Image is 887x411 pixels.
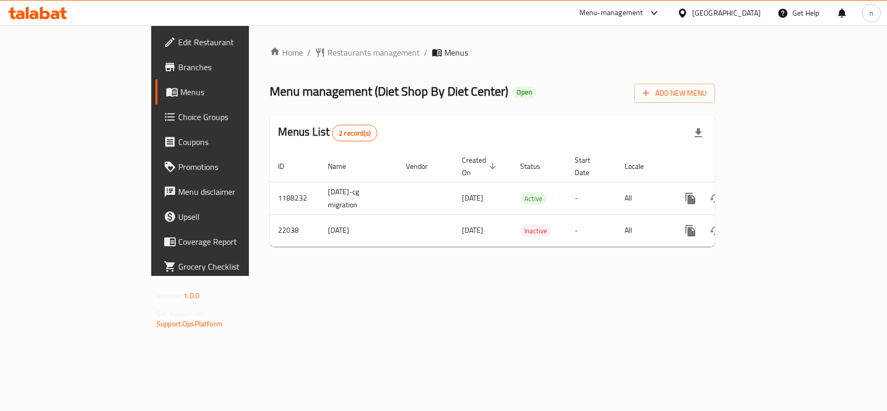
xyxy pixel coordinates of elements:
[520,160,554,173] span: Status
[178,161,291,173] span: Promotions
[155,204,299,229] a: Upsell
[155,129,299,154] a: Coupons
[155,179,299,204] a: Menu disclaimer
[315,46,420,59] a: Restaurants management
[462,191,483,205] span: [DATE]
[462,154,499,179] span: Created On
[178,210,291,223] span: Upsell
[270,79,508,103] span: Menu management ( Diet Shop By Diet Center )
[678,186,703,211] button: more
[703,218,728,243] button: Change Status
[566,215,616,246] td: -
[328,160,360,173] span: Name
[406,160,441,173] span: Vendor
[155,30,299,55] a: Edit Restaurant
[178,111,291,123] span: Choice Groups
[643,87,707,100] span: Add New Menu
[178,36,291,48] span: Edit Restaurant
[520,192,547,205] div: Active
[156,289,182,302] span: Version:
[520,225,551,237] span: Inactive
[178,260,291,273] span: Grocery Checklist
[424,46,428,59] li: /
[462,223,483,237] span: [DATE]
[155,79,299,104] a: Menus
[566,182,616,215] td: -
[512,86,536,99] div: Open
[678,218,703,243] button: more
[444,46,468,59] span: Menus
[625,160,657,173] span: Locale
[332,125,377,141] div: Total records count
[320,182,398,215] td: [DATE]-cg migration
[155,154,299,179] a: Promotions
[180,86,291,98] span: Menus
[183,289,200,302] span: 1.0.0
[634,84,715,103] button: Add New Menu
[670,151,786,182] th: Actions
[703,186,728,211] button: Change Status
[869,7,873,19] span: n
[278,124,377,141] h2: Menus List
[156,317,222,330] a: Support.OpsPlatform
[155,254,299,279] a: Grocery Checklist
[320,215,398,246] td: [DATE]
[155,55,299,79] a: Branches
[692,7,761,19] div: [GEOGRAPHIC_DATA]
[327,46,420,59] span: Restaurants management
[178,185,291,198] span: Menu disclaimer
[512,88,536,97] span: Open
[520,193,547,205] span: Active
[520,224,551,237] div: Inactive
[333,128,377,138] span: 2 record(s)
[579,7,643,19] div: Menu-management
[270,46,715,59] nav: breadcrumb
[575,154,604,179] span: Start Date
[178,136,291,148] span: Coupons
[686,121,711,145] div: Export file
[270,151,786,247] table: enhanced table
[616,182,670,215] td: All
[307,46,311,59] li: /
[616,215,670,246] td: All
[156,307,204,320] span: Get support on:
[278,160,298,173] span: ID
[178,235,291,248] span: Coverage Report
[178,61,291,73] span: Branches
[155,229,299,254] a: Coverage Report
[155,104,299,129] a: Choice Groups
